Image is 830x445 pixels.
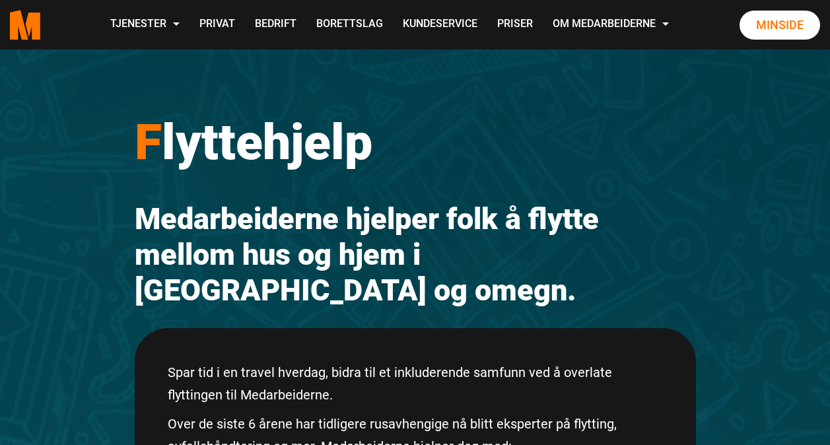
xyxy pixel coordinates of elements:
[135,112,696,172] h1: lyttehjelp
[543,1,679,48] a: Om Medarbeiderne
[135,201,696,308] h2: Medarbeiderne hjelper folk å flytte mellom hus og hjem i [GEOGRAPHIC_DATA] og omegn.
[393,1,487,48] a: Kundeservice
[100,1,190,48] a: Tjenester
[168,361,663,406] p: Spar tid i en travel hverdag, bidra til et inkluderende samfunn ved å overlate flyttingen til Med...
[135,113,162,171] span: F
[487,1,543,48] a: Priser
[740,11,820,40] a: Minside
[306,1,393,48] a: Borettslag
[190,1,245,48] a: Privat
[245,1,306,48] a: Bedrift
